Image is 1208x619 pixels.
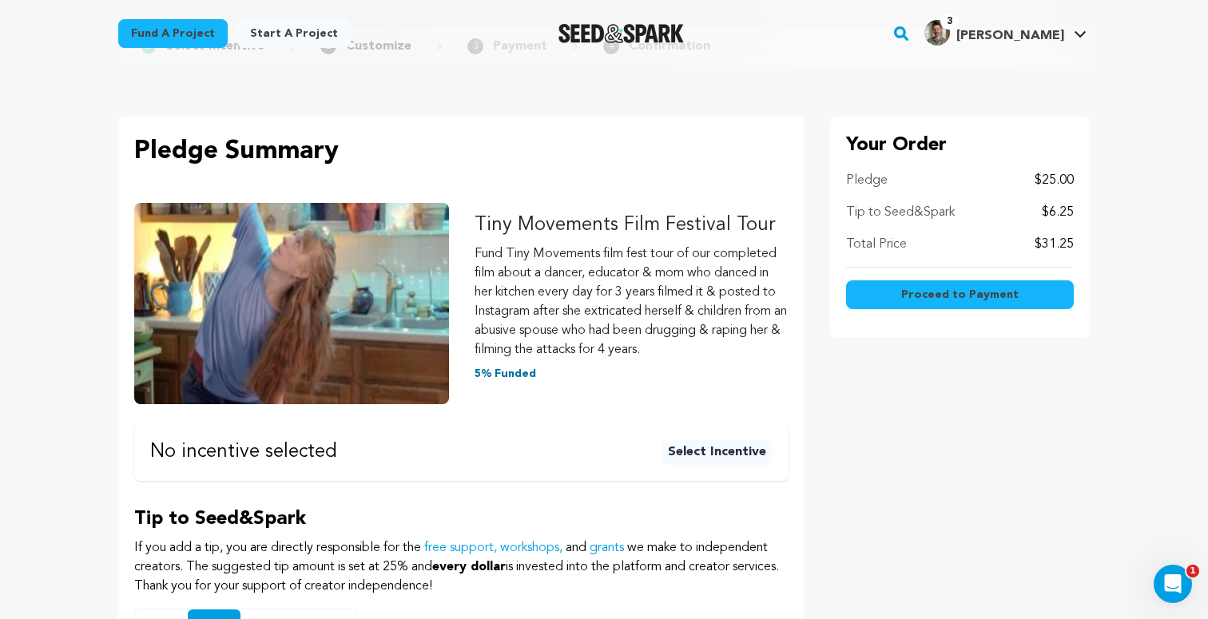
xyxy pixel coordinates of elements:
[134,538,789,596] p: If you add a tip, you are directly responsible for the and we make to independent creators. The s...
[1186,565,1199,577] span: 1
[237,19,351,48] a: Start a project
[1154,565,1192,603] iframe: Intercom live chat
[118,19,228,48] a: Fund a project
[150,442,337,462] p: No incentive selected
[846,133,1074,158] p: Your Order
[475,366,789,382] p: 5% Funded
[924,20,1064,46] div: Brady K.'s Profile
[1042,203,1074,222] p: $6.25
[846,171,888,190] p: Pledge
[558,24,684,43] a: Seed&Spark Homepage
[432,561,506,573] span: every dollar
[590,542,624,554] a: grants
[921,17,1090,46] a: Brady K.'s Profile
[956,30,1064,42] span: [PERSON_NAME]
[846,203,955,222] p: Tip to Seed&Spark
[475,244,789,359] p: Fund Tiny Movements film fest tour of our completed film about a dancer, educator & mom who dance...
[846,280,1074,309] button: Proceed to Payment
[134,203,449,404] img: Tiny Movements Film Festival Tour image
[134,506,789,532] p: Tip to Seed&Spark
[662,439,773,465] button: Select Incentive
[1035,171,1074,190] p: $25.00
[924,20,950,46] img: d375ce1f4ca07250.jpg
[921,17,1090,50] span: Brady K.'s Profile
[424,542,562,554] a: free support, workshops,
[846,235,907,254] p: Total Price
[940,14,959,30] span: 3
[134,133,789,171] p: Pledge Summary
[475,212,789,238] p: Tiny Movements Film Festival Tour
[1035,235,1074,254] p: $31.25
[558,24,684,43] img: Seed&Spark Logo Dark Mode
[901,287,1019,303] span: Proceed to Payment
